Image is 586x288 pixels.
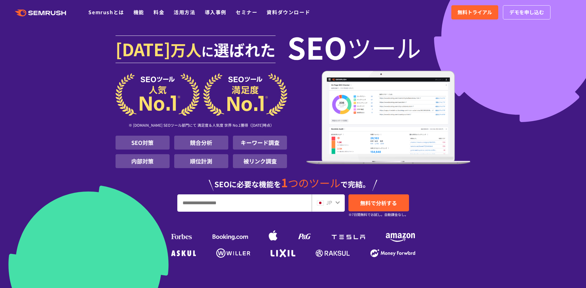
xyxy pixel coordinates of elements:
[116,116,287,136] div: ※ [DOMAIN_NAME] SEOツール部門にて 満足度＆人気度 世界 No.1獲得（[DATE]時点）
[360,199,397,207] span: 無料で分析する
[236,8,257,16] a: セミナー
[171,38,201,61] span: 万人
[348,194,409,211] a: 無料で分析する
[116,36,171,61] span: [DATE]
[178,195,311,211] input: URL、キーワードを入力してください
[267,8,310,16] a: 資料ダウンロード
[205,8,226,16] a: 導入事例
[116,136,170,150] li: SEO対策
[509,8,544,16] span: デモを申し込む
[233,154,287,168] li: 被リンク調査
[457,8,492,16] span: 無料トライアル
[340,179,370,189] span: で完結。
[348,212,408,218] small: ※7日間無料でお試し。自動課金なし。
[116,171,471,191] div: SEOに必要な機能を
[233,136,287,150] li: キーワード調査
[201,42,214,60] span: に
[116,154,170,168] li: 内部対策
[214,38,276,61] span: 選ばれた
[347,35,421,59] span: ツール
[174,136,228,150] li: 競合分析
[133,8,144,16] a: 機能
[503,5,550,19] a: デモを申し込む
[174,154,228,168] li: 順位計測
[174,8,195,16] a: 活用方法
[281,174,288,191] span: 1
[154,8,164,16] a: 料金
[288,175,340,190] span: つのツール
[88,8,124,16] a: Semrushとは
[326,199,332,206] span: JP
[451,5,498,19] a: 無料トライアル
[287,35,347,59] span: SEO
